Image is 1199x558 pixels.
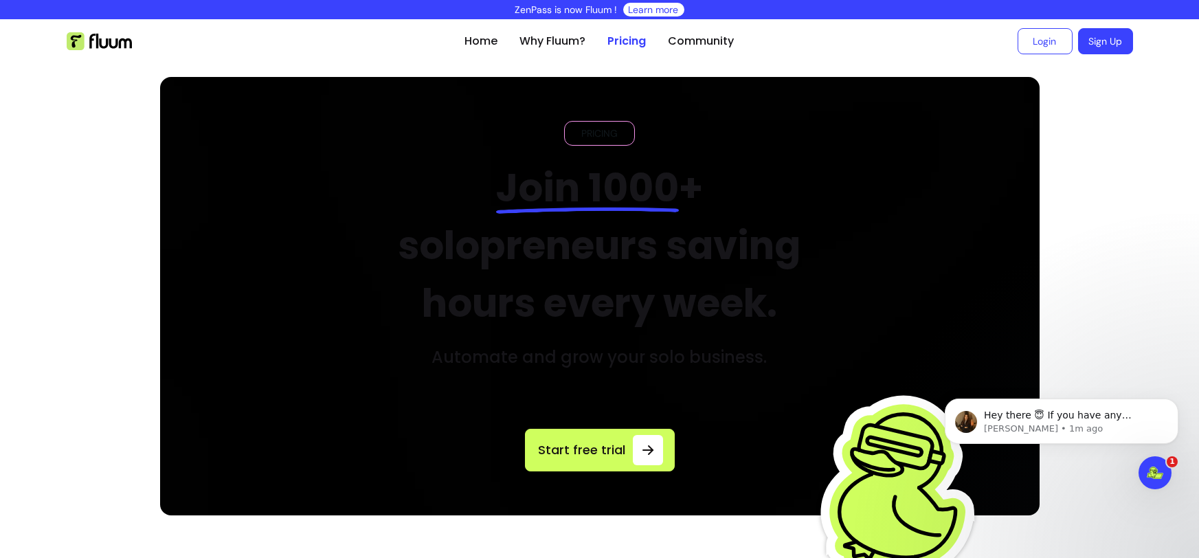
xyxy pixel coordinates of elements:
[67,32,132,50] img: Fluum Logo
[1078,28,1133,54] a: Sign Up
[629,3,679,16] a: Learn more
[525,429,675,471] a: Start free trial
[608,33,647,49] a: Pricing
[1018,28,1073,54] a: Login
[465,33,498,49] a: Home
[515,3,618,16] p: ZenPass is now Fluum !
[1167,456,1178,467] span: 1
[367,159,832,333] h2: + solopreneurs saving hours every week.
[576,126,623,140] span: PRICING
[432,346,767,368] h3: Automate and grow your solo business.
[537,440,627,460] span: Start free trial
[520,33,586,49] a: Why Fluum?
[496,161,679,215] span: Join 1000
[924,370,1199,521] iframe: Intercom notifications message
[669,33,735,49] a: Community
[1139,456,1172,489] iframe: Intercom live chat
